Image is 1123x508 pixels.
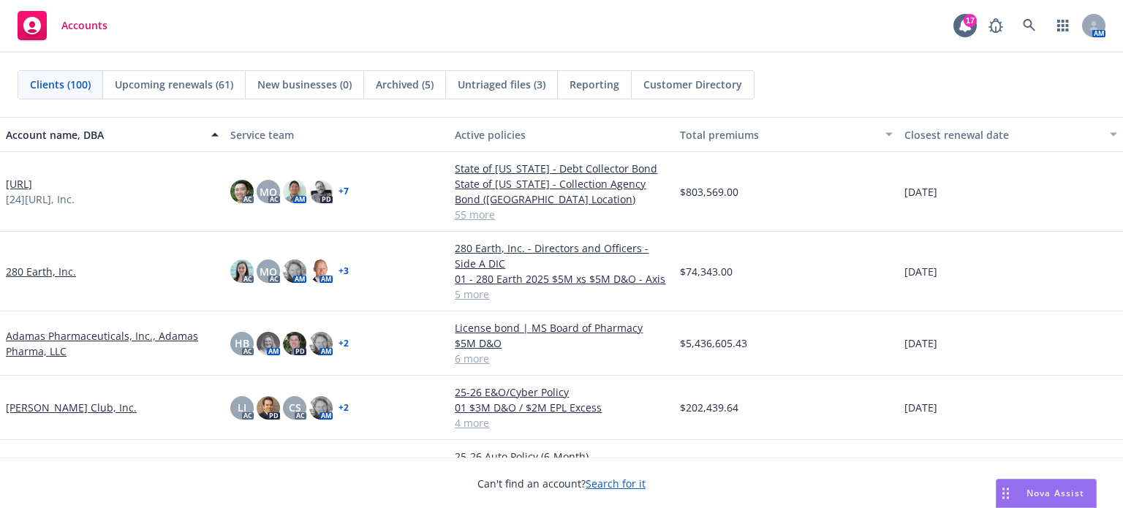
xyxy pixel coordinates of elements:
[1026,487,1084,499] span: Nova Assist
[6,192,75,207] span: [24][URL], Inc.
[309,332,333,355] img: photo
[455,176,668,207] a: State of [US_STATE] - Collection Agency Bond ([GEOGRAPHIC_DATA] Location)
[6,457,50,472] a: Also, Inc.
[6,264,76,279] a: 280 Earth, Inc.
[570,77,619,92] span: Reporting
[455,207,668,222] a: 55 more
[224,117,449,152] button: Service team
[997,479,1015,507] div: Drag to move
[996,479,1097,508] button: Nova Assist
[981,11,1010,40] a: Report a Bug
[899,117,1123,152] button: Closest renewal date
[904,335,937,351] span: [DATE]
[6,176,32,192] a: [URL]
[674,117,899,152] button: Total premiums
[455,271,668,287] a: 01 - 280 Earth 2025 $5M xs $5M D&O - Axis
[260,264,277,279] span: MQ
[115,77,233,92] span: Upcoming renewals (61)
[6,328,219,359] a: Adamas Pharmaceuticals, Inc., Adamas Pharma, LLC
[6,127,203,143] div: Account name, DBA
[238,400,246,415] span: LI
[477,476,646,491] span: Can't find an account?
[257,332,280,355] img: photo
[586,477,646,490] a: Search for it
[455,161,668,176] a: State of [US_STATE] - Debt Collector Bond
[964,14,977,27] div: 17
[339,267,349,276] a: + 3
[449,117,673,152] button: Active policies
[455,449,668,464] a: 25-26 Auto Policy (6-Month)
[339,187,349,196] a: + 7
[257,396,280,420] img: photo
[455,320,668,335] a: License bond | MS Board of Pharmacy
[455,335,668,351] a: $5M D&O
[455,127,668,143] div: Active policies
[455,351,668,366] a: 6 more
[680,127,877,143] div: Total premiums
[904,184,937,200] span: [DATE]
[30,77,91,92] span: Clients (100)
[680,264,733,279] span: $74,343.00
[904,264,937,279] span: [DATE]
[680,400,738,415] span: $202,439.64
[12,5,113,46] a: Accounts
[1048,11,1078,40] a: Switch app
[6,400,137,415] a: [PERSON_NAME] Club, Inc.
[455,384,668,400] a: 25-26 E&O/Cyber Policy
[680,184,738,200] span: $803,569.00
[339,339,349,348] a: + 2
[455,287,668,302] a: 5 more
[61,20,107,31] span: Accounts
[1015,11,1044,40] a: Search
[230,180,254,203] img: photo
[260,184,277,200] span: MQ
[283,332,306,355] img: photo
[230,127,443,143] div: Service team
[904,400,937,415] span: [DATE]
[309,180,333,203] img: photo
[376,77,434,92] span: Archived (5)
[458,77,545,92] span: Untriaged files (3)
[230,259,254,283] img: photo
[455,415,668,431] a: 4 more
[455,240,668,271] a: 280 Earth, Inc. - Directors and Officers - Side A DIC
[235,335,249,351] span: HB
[643,77,742,92] span: Customer Directory
[339,403,349,412] a: + 2
[309,396,333,420] img: photo
[283,180,306,203] img: photo
[309,259,333,283] img: photo
[283,259,306,283] img: photo
[455,400,668,415] a: 01 $3M D&O / $2M EPL Excess
[904,127,1101,143] div: Closest renewal date
[289,400,301,415] span: CS
[257,77,352,92] span: New businesses (0)
[680,335,747,351] span: $5,436,605.43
